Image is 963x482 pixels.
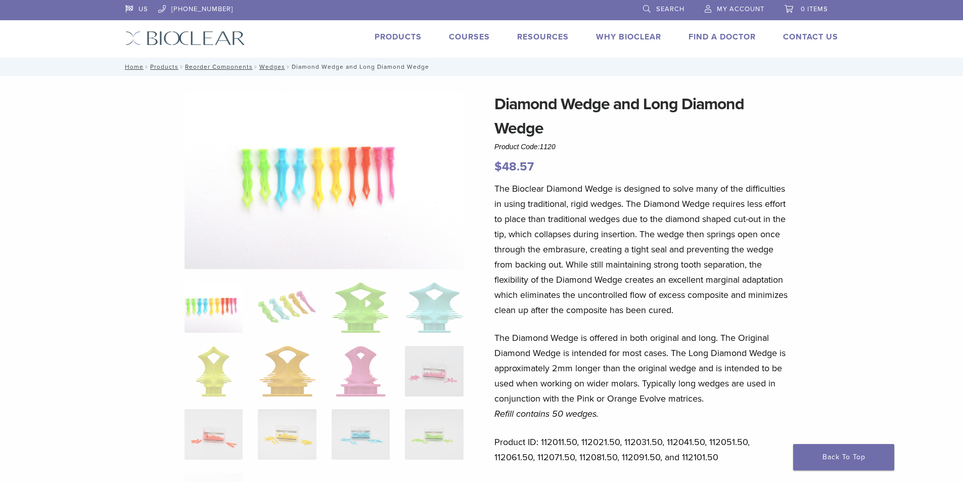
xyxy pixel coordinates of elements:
[178,64,185,69] span: /
[258,282,316,333] img: Diamond Wedge and Long Diamond Wedge - Image 2
[185,409,243,460] img: Diamond Wedge and Long Diamond Wedge - Image 9
[689,32,756,42] a: Find A Doctor
[259,346,315,397] img: Diamond Wedge and Long Diamond Wedge - Image 6
[494,92,792,141] h1: Diamond Wedge and Long Diamond Wedge
[375,32,422,42] a: Products
[783,32,838,42] a: Contact Us
[332,409,390,460] img: Diamond Wedge and Long Diamond Wedge - Image 11
[253,64,259,69] span: /
[405,346,463,397] img: Diamond Wedge and Long Diamond Wedge - Image 8
[185,63,253,70] a: Reorder Components
[118,58,846,76] nav: Diamond Wedge and Long Diamond Wedge
[596,32,661,42] a: Why Bioclear
[494,330,792,421] p: The Diamond Wedge is offered in both original and long. The Original Diamond Wedge is intended fo...
[656,5,684,13] span: Search
[494,159,534,174] bdi: 48.57
[494,143,556,151] span: Product Code:
[517,32,569,42] a: Resources
[717,5,764,13] span: My Account
[258,409,316,460] img: Diamond Wedge and Long Diamond Wedge - Image 10
[125,31,245,46] img: Bioclear
[332,282,390,333] img: Diamond Wedge and Long Diamond Wedge - Image 3
[185,282,243,333] img: DSC_0187_v3-1920x1218-1-324x324.png
[144,64,150,69] span: /
[494,159,502,174] span: $
[336,346,386,397] img: Diamond Wedge and Long Diamond Wedge - Image 7
[405,409,463,460] img: Diamond Wedge and Long Diamond Wedge - Image 12
[405,282,463,333] img: Diamond Wedge and Long Diamond Wedge - Image 4
[259,63,285,70] a: Wedges
[540,143,556,151] span: 1120
[494,434,792,465] p: Product ID: 112011.50, 112021.50, 112031.50, 112041.50, 112051.50, 112061.50, 112071.50, 112081.5...
[285,64,292,69] span: /
[793,444,894,470] a: Back To Top
[494,408,599,419] em: Refill contains 50 wedges.
[494,181,792,318] p: The Bioclear Diamond Wedge is designed to solve many of the difficulties in using traditional, ri...
[122,63,144,70] a: Home
[801,5,828,13] span: 0 items
[150,63,178,70] a: Products
[449,32,490,42] a: Courses
[196,346,232,397] img: Diamond Wedge and Long Diamond Wedge - Image 5
[185,92,464,269] img: DSC_0187_v3-1920x1218-1.png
